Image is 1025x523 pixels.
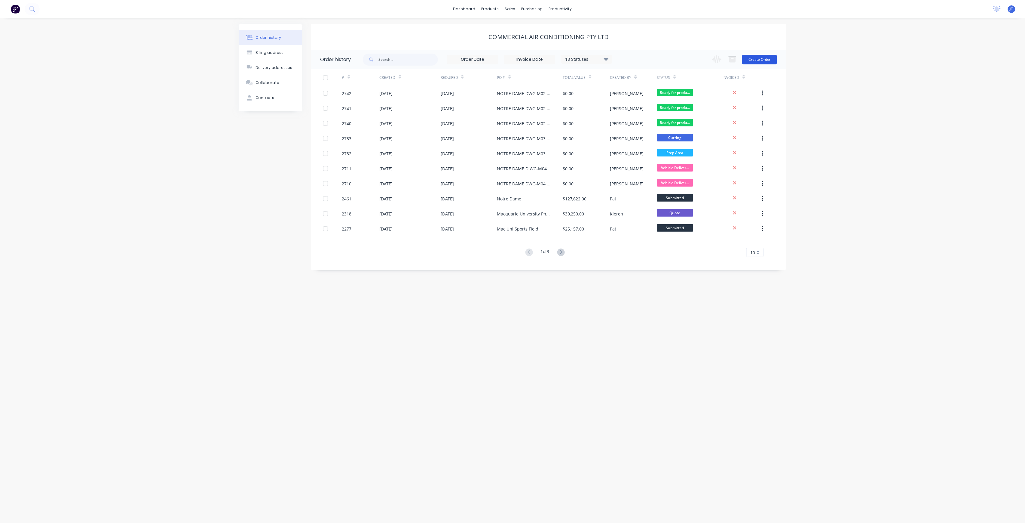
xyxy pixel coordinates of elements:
span: Ready for produ... [657,104,693,111]
div: [PERSON_NAME] [610,181,644,187]
div: NOTRE DAME DWG-M02 REV-P2 OA [497,120,551,127]
div: PO # [497,69,563,86]
div: Notre Dame [497,196,522,202]
div: $0.00 [563,135,574,142]
span: Cutting [657,134,693,141]
div: 2733 [342,135,352,142]
div: $0.00 [563,105,574,112]
div: [DATE] [441,105,454,112]
span: Vehicle Deliver... [657,179,693,187]
div: Created By [610,69,657,86]
div: [PERSON_NAME] [610,105,644,112]
div: [PERSON_NAME] [610,150,644,157]
a: dashboard [450,5,479,14]
div: Status [657,75,670,80]
div: $25,157.00 [563,226,584,232]
div: [PERSON_NAME] [610,90,644,97]
div: Created By [610,75,631,80]
div: products [479,5,502,14]
span: Submitted [657,224,693,232]
div: 2742 [342,90,352,97]
div: NOTRE DAME DWG-M04 REV-P2 LEVEL 2 UNITS [497,181,551,187]
span: 10 [750,249,755,256]
span: Submitted [657,194,693,202]
div: Order history [320,56,351,63]
div: 2710 [342,181,352,187]
span: Ready for produ... [657,119,693,126]
div: [DATE] [441,211,454,217]
div: Kieren [610,211,623,217]
div: $0.00 [563,150,574,157]
div: [DATE] [441,166,454,172]
div: $0.00 [563,120,574,127]
div: [DATE] [441,150,454,157]
div: Required [441,75,458,80]
button: Billing address [239,45,302,60]
div: Status [657,69,723,86]
button: Delivery addresses [239,60,302,75]
span: Ready for produ... [657,89,693,96]
div: $0.00 [563,90,574,97]
div: Mac Uni Sports Field [497,226,539,232]
div: [DATE] [380,120,393,127]
div: [PERSON_NAME] [610,135,644,142]
div: 2740 [342,120,352,127]
div: Invoiced [723,69,760,86]
img: Factory [11,5,20,14]
div: [DATE] [380,135,393,142]
div: 2741 [342,105,352,112]
div: [DATE] [380,226,393,232]
span: JT [1010,6,1013,12]
div: [DATE] [380,211,393,217]
div: Pat [610,196,616,202]
div: [DATE] [380,150,393,157]
div: 2277 [342,226,352,232]
input: Order Date [447,55,498,64]
div: $127,622.00 [563,196,587,202]
div: Invoiced [723,75,739,80]
button: Collaborate [239,75,302,90]
input: Invoice Date [504,55,555,64]
div: [DATE] [380,166,393,172]
div: [DATE] [380,181,393,187]
div: [PERSON_NAME] [610,120,644,127]
div: [DATE] [380,90,393,97]
div: Total Value [563,75,586,80]
div: [DATE] [441,196,454,202]
button: Create Order [742,55,777,64]
span: Quote [657,209,693,217]
div: # [342,69,380,86]
div: 18 Statuses [561,56,612,63]
div: Billing address [256,50,284,55]
div: Commercial Air Conditioning Pty Ltd [488,33,609,41]
div: Order history [256,35,281,40]
div: Required [441,69,497,86]
div: [DATE] [441,135,454,142]
button: Order history [239,30,302,45]
div: Pat [610,226,616,232]
div: NOTRE DAME DWG-M03 REV P2 OA [497,150,551,157]
button: Contacts [239,90,302,105]
div: 2318 [342,211,352,217]
div: Created [380,69,441,86]
div: # [342,75,344,80]
div: Delivery addresses [256,65,292,70]
div: PO # [497,75,505,80]
div: Created [380,75,396,80]
div: Collaborate [256,80,280,85]
div: 2732 [342,150,352,157]
div: 2711 [342,166,352,172]
div: NOTRE DAME D WG-M04 REV-P2 LEVEL 2 UNITS [497,166,551,172]
div: Macquarie University Physics Lab Upgrade [497,211,551,217]
span: Vehicle Deliver... [657,164,693,172]
div: [PERSON_NAME] [610,166,644,172]
div: purchasing [519,5,546,14]
span: Prep Area [657,149,693,156]
div: NOTRE DAME DWG-M03 REV P2 OA [497,135,551,142]
div: $0.00 [563,181,574,187]
div: NOTRE DAME DWG-M02 REV-P2 GROUNF FLOOR UNITS [497,90,551,97]
div: [DATE] [441,90,454,97]
div: 2461 [342,196,352,202]
div: NOTRE DAME DWG-M02 REV-P2 OA [497,105,551,112]
div: Total Value [563,69,610,86]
